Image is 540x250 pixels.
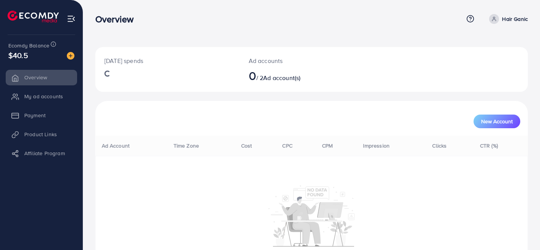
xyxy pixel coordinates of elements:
[263,74,300,82] span: Ad account(s)
[8,11,59,22] img: logo
[104,56,231,65] p: [DATE] spends
[249,68,339,83] h2: / 2
[474,115,520,128] button: New Account
[67,52,74,60] img: image
[249,56,339,65] p: Ad accounts
[8,42,49,49] span: Ecomdy Balance
[249,67,256,84] span: 0
[95,14,140,25] h3: Overview
[486,14,528,24] a: Hair Ganic
[502,14,528,24] p: Hair Ganic
[67,14,76,23] img: menu
[8,50,28,61] span: $40.5
[481,119,513,124] span: New Account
